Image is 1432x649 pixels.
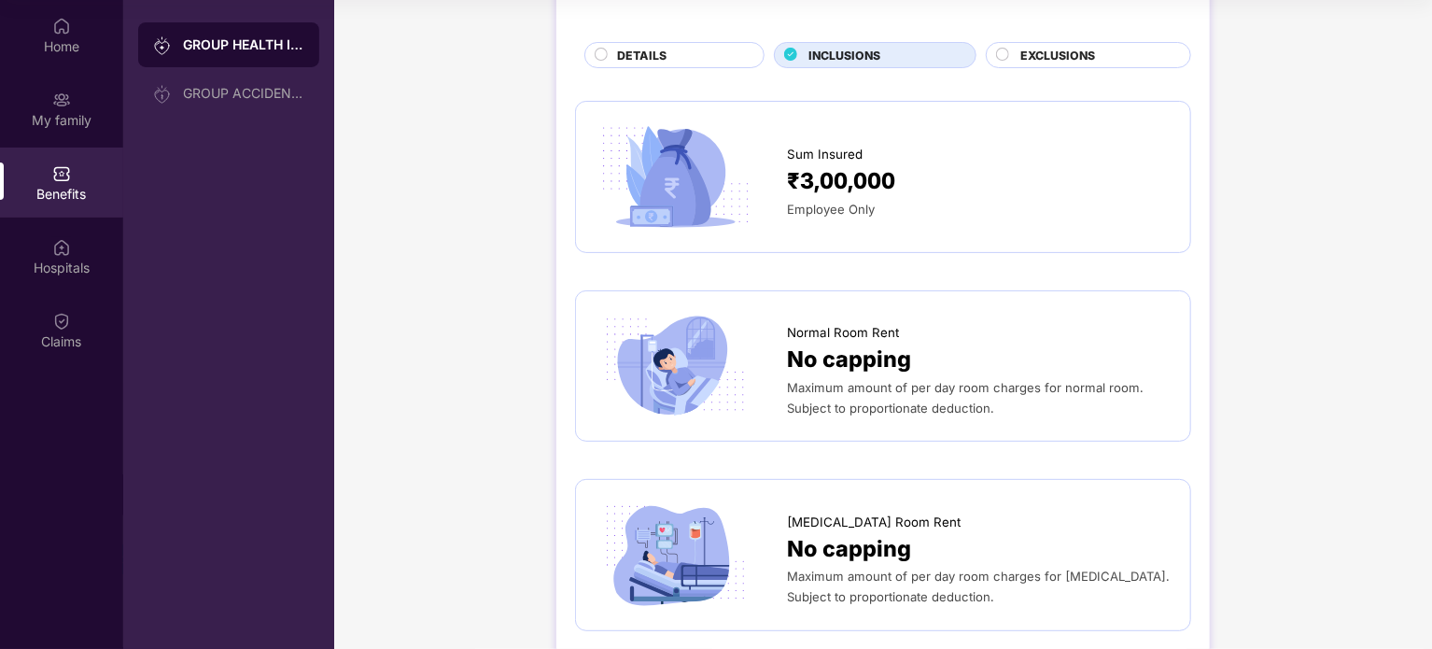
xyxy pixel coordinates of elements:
img: svg+xml;base64,PHN2ZyBpZD0iSG9tZSIgeG1sbnM9Imh0dHA6Ly93d3cudzMub3JnLzIwMDAvc3ZnIiB3aWR0aD0iMjAiIG... [52,17,71,35]
span: Maximum amount of per day room charges for normal room. Subject to proportionate deduction. [787,380,1144,416]
img: icon [595,499,756,611]
div: GROUP HEALTH INSURANCE [183,35,304,54]
span: Employee Only [787,202,875,217]
img: icon [595,120,756,233]
span: Sum Insured [787,145,863,164]
img: svg+xml;base64,PHN2ZyB3aWR0aD0iMjAiIGhlaWdodD0iMjAiIHZpZXdCb3g9IjAgMCAyMCAyMCIgZmlsbD0ibm9uZSIgeG... [52,91,71,109]
img: svg+xml;base64,PHN2ZyB3aWR0aD0iMjAiIGhlaWdodD0iMjAiIHZpZXdCb3g9IjAgMCAyMCAyMCIgZmlsbD0ibm9uZSIgeG... [153,85,172,104]
span: DETAILS [617,47,667,64]
span: [MEDICAL_DATA] Room Rent [787,513,961,532]
span: No capping [787,343,911,377]
span: ₹3,00,000 [787,164,895,199]
img: icon [595,310,756,422]
span: No capping [787,532,911,567]
img: svg+xml;base64,PHN2ZyBpZD0iQ2xhaW0iIHhtbG5zPSJodHRwOi8vd3d3LnczLm9yZy8yMDAwL3N2ZyIgd2lkdGg9IjIwIi... [52,312,71,331]
img: svg+xml;base64,PHN2ZyBpZD0iSG9zcGl0YWxzIiB4bWxucz0iaHR0cDovL3d3dy53My5vcmcvMjAwMC9zdmciIHdpZHRoPS... [52,238,71,257]
span: Maximum amount of per day room charges for [MEDICAL_DATA]. Subject to proportionate deduction. [787,569,1170,604]
span: Normal Room Rent [787,323,899,343]
span: INCLUSIONS [808,47,880,64]
div: GROUP ACCIDENTAL INSURANCE [183,86,304,101]
span: EXCLUSIONS [1020,47,1095,64]
img: svg+xml;base64,PHN2ZyB3aWR0aD0iMjAiIGhlaWdodD0iMjAiIHZpZXdCb3g9IjAgMCAyMCAyMCIgZmlsbD0ibm9uZSIgeG... [153,36,172,55]
img: svg+xml;base64,PHN2ZyBpZD0iQmVuZWZpdHMiIHhtbG5zPSJodHRwOi8vd3d3LnczLm9yZy8yMDAwL3N2ZyIgd2lkdGg9Ij... [52,164,71,183]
